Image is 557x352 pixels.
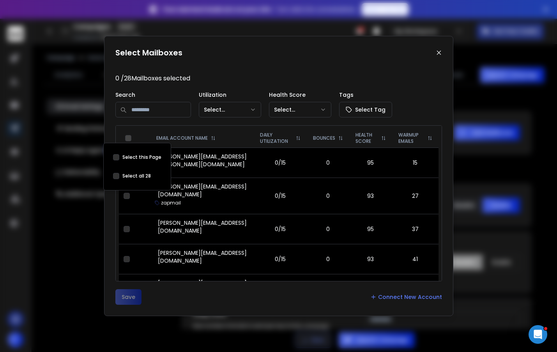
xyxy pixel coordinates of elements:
[199,91,261,99] p: Utilization
[254,178,307,214] td: 0/15
[349,244,392,274] td: 93
[158,219,249,235] p: [PERSON_NAME][EMAIL_ADDRESS][DOMAIN_NAME]
[156,135,248,141] div: EMAIL ACCOUNT NAME
[199,102,261,117] button: Select...
[158,183,249,198] p: [PERSON_NAME][EMAIL_ADDRESS][DOMAIN_NAME]
[311,225,345,233] p: 0
[392,244,439,274] td: 41
[122,173,151,179] label: Select all 28
[398,132,424,144] p: WARMUP EMAILS
[158,153,249,168] p: [PERSON_NAME][EMAIL_ADDRESS][PERSON_NAME][DOMAIN_NAME]
[269,91,331,99] p: Health Score
[260,132,293,144] p: DAILY UTILIZATION
[254,148,307,178] td: 0/15
[529,325,547,344] iframe: Intercom live chat
[339,91,392,99] p: Tags
[115,47,182,58] h1: Select Mailboxes
[158,249,249,265] p: [PERSON_NAME][EMAIL_ADDRESS][DOMAIN_NAME]
[254,274,307,304] td: 0/15
[161,200,181,206] p: zapmail
[254,244,307,274] td: 0/15
[349,274,392,304] td: 93
[158,279,249,295] p: [PERSON_NAME][EMAIL_ADDRESS][PERSON_NAME][DOMAIN_NAME]
[355,132,378,144] p: HEALTH SCORE
[115,91,191,99] p: Search
[311,192,345,200] p: 0
[392,274,439,304] td: 45
[115,74,442,83] p: 0 / 28 Mailboxes selected
[269,102,331,117] button: Select...
[339,102,392,117] button: Select Tag
[392,148,439,178] td: 15
[122,154,161,160] label: Select this Page
[311,255,345,263] p: 0
[349,214,392,244] td: 95
[349,178,392,214] td: 93
[254,214,307,244] td: 0/15
[349,148,392,178] td: 95
[313,135,335,141] p: BOUNCES
[392,214,439,244] td: 37
[311,159,345,167] p: 0
[392,178,439,214] td: 27
[370,293,442,301] a: Connect New Account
